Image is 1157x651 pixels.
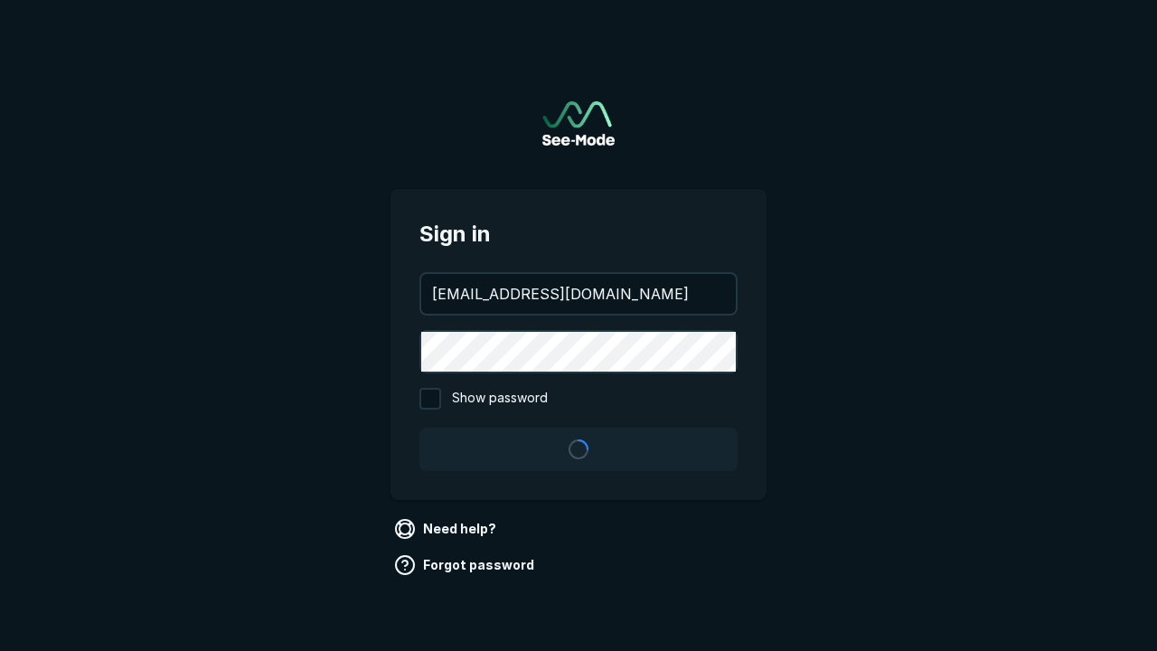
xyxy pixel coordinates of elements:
span: Sign in [419,218,738,250]
img: See-Mode Logo [542,101,615,146]
a: Forgot password [390,551,541,580]
input: your@email.com [421,274,736,314]
a: Go to sign in [542,101,615,146]
span: Show password [452,388,548,410]
a: Need help? [390,514,503,543]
